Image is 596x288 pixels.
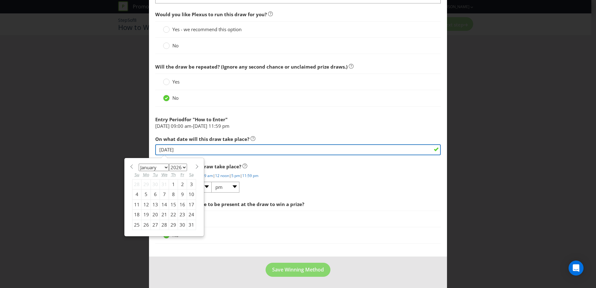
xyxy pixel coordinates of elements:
[569,261,584,276] div: Open Intercom Messenger
[187,199,196,209] div: 17
[132,179,142,189] div: 28
[151,179,160,189] div: 30
[180,172,184,177] abbr: Friday
[142,190,151,199] div: 5
[151,220,160,230] div: 27
[160,199,169,209] div: 14
[142,179,151,189] div: 29
[169,199,178,209] div: 15
[187,210,196,220] div: 24
[178,199,187,209] div: 16
[213,173,215,178] span: |
[193,123,207,129] span: [DATE]
[169,210,178,220] div: 22
[153,172,158,177] abbr: Tuesday
[132,210,142,220] div: 18
[171,123,191,129] span: 09:00 am
[187,220,196,230] div: 31
[155,144,441,155] input: DD/MM/YYYY
[155,11,267,17] span: Would you like Plexus to run this draw for you?
[229,173,231,178] span: |
[155,116,185,122] span: Entry Period
[160,179,169,189] div: 31
[151,210,160,220] div: 20
[178,190,187,199] div: 9
[204,173,213,178] a: 9 am
[155,64,348,70] span: Will the draw be repeated? (Ignore any second chance or unclaimed prize draws.)
[187,179,196,189] div: 3
[272,266,324,273] span: Save Winning Method
[172,95,179,101] span: No
[151,190,160,199] div: 6
[191,123,193,129] span: -
[240,173,242,178] span: |
[160,220,169,230] div: 28
[169,220,178,230] div: 29
[169,179,178,189] div: 1
[171,172,176,177] abbr: Thursday
[195,116,225,122] span: How to Enter
[132,199,142,209] div: 11
[189,172,194,177] abbr: Saturday
[132,220,142,230] div: 25
[142,199,151,209] div: 12
[231,173,240,178] a: 5 pm
[172,42,179,49] span: No
[225,116,228,122] span: "
[155,136,249,142] span: On what date will this draw take place?
[142,210,151,220] div: 19
[266,263,330,277] button: Save Winning Method
[160,210,169,220] div: 21
[161,172,167,177] abbr: Wednesday
[209,123,229,129] span: 11:59 pm
[242,173,258,178] a: 11:59 pm
[185,116,195,122] span: for "
[178,220,187,230] div: 30
[178,179,187,189] div: 2
[142,220,151,230] div: 26
[135,172,139,177] abbr: Sunday
[132,190,142,199] div: 4
[160,190,169,199] div: 7
[143,172,149,177] abbr: Monday
[151,199,160,209] div: 13
[172,79,180,85] span: Yes
[172,26,242,32] span: Yes - we recommend this option
[155,201,304,207] span: Does the winner have to be present at the draw to win a prize?
[155,123,170,129] span: [DATE]
[187,190,196,199] div: 10
[169,190,178,199] div: 8
[215,173,229,178] a: 12 noon
[178,210,187,220] div: 23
